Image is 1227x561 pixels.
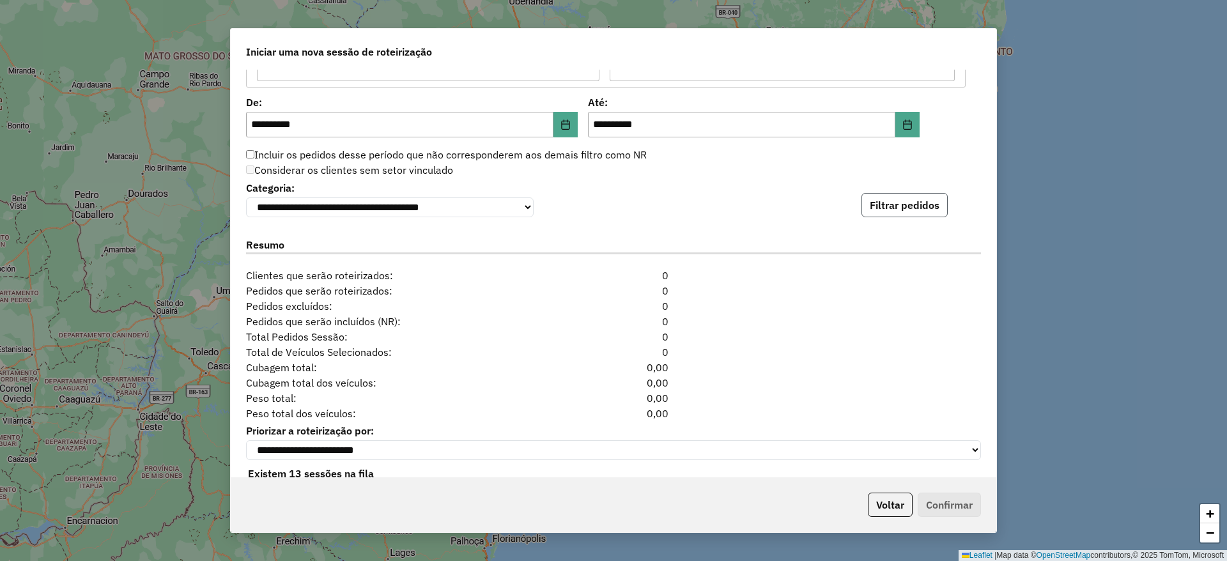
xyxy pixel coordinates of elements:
a: OpenStreetMap [1037,551,1091,560]
span: Pedidos que serão incluídos (NR): [238,314,551,329]
span: Pedidos excluídos: [238,298,551,314]
div: 0,00 [551,360,676,375]
span: Total de Veículos Selecionados: [238,344,551,360]
a: Zoom in [1200,504,1219,523]
span: Pedidos que serão roteirizados: [238,283,551,298]
label: Priorizar a roteirização por: [246,423,981,438]
input: Considerar os clientes sem setor vinculado [246,165,254,174]
label: Considerar os clientes sem setor vinculado [246,162,453,178]
span: Cubagem total dos veículos: [238,375,551,390]
div: 0 [551,314,676,329]
div: 0,00 [551,375,676,390]
button: Voltar [868,493,913,517]
div: 0 [551,268,676,283]
span: | [994,551,996,560]
label: Categoria: [246,180,534,196]
span: Cubagem total: [238,360,551,375]
button: Filtrar pedidos [861,193,948,217]
button: Choose Date [553,112,578,137]
span: Peso total: [238,390,551,406]
div: 0,00 [551,390,676,406]
span: Peso total dos veículos: [238,406,551,421]
span: Total Pedidos Sessão: [238,329,551,344]
div: 0 [551,298,676,314]
div: 0,00 [551,406,676,421]
label: Até: [588,95,920,110]
input: Incluir os pedidos desse período que não corresponderem aos demais filtro como NR [246,150,254,158]
div: Map data © contributors,© 2025 TomTom, Microsoft [959,550,1227,561]
span: − [1206,525,1214,541]
div: 0 [551,344,676,360]
span: Iniciar uma nova sessão de roteirização [246,44,432,59]
div: 0 [551,329,676,344]
span: + [1206,505,1214,521]
a: Zoom out [1200,523,1219,542]
strong: Existem 13 sessões na fila [248,467,374,480]
label: De: [246,95,578,110]
div: 0 [551,283,676,298]
label: Incluir os pedidos desse período que não corresponderem aos demais filtro como NR [246,147,647,162]
button: Choose Date [895,112,920,137]
label: Resumo [246,237,981,254]
a: Leaflet [962,551,992,560]
span: Clientes que serão roteirizados: [238,268,551,283]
